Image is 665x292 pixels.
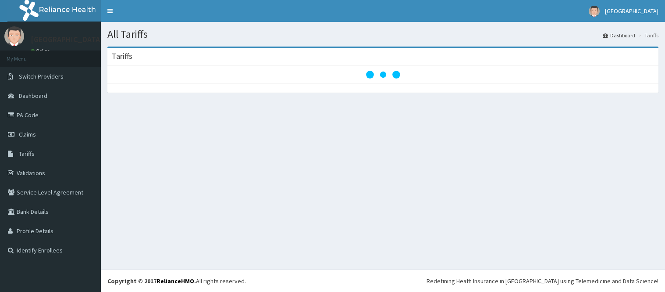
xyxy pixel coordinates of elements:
[107,277,196,285] strong: Copyright © 2017 .
[427,277,658,285] div: Redefining Heath Insurance in [GEOGRAPHIC_DATA] using Telemedicine and Data Science!
[19,150,35,158] span: Tariffs
[112,52,132,60] h3: Tariffs
[156,277,194,285] a: RelianceHMO
[19,72,64,80] span: Switch Providers
[31,48,52,54] a: Online
[107,29,658,40] h1: All Tariffs
[31,36,103,43] p: [GEOGRAPHIC_DATA]
[4,26,24,46] img: User Image
[101,270,665,292] footer: All rights reserved.
[589,6,600,17] img: User Image
[636,32,658,39] li: Tariffs
[19,130,36,138] span: Claims
[603,32,635,39] a: Dashboard
[605,7,658,15] span: [GEOGRAPHIC_DATA]
[366,57,401,92] svg: audio-loading
[19,92,47,100] span: Dashboard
